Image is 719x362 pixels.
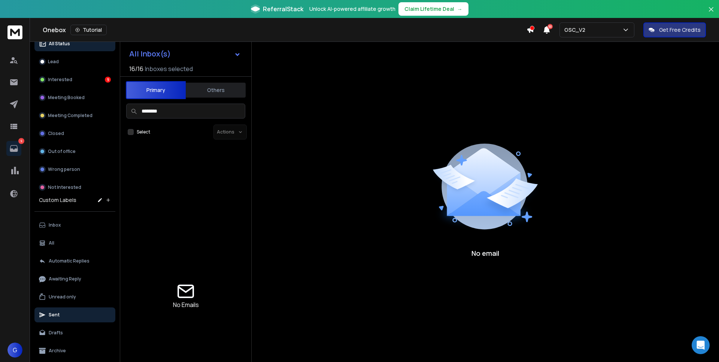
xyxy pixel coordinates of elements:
[34,108,115,123] button: Meeting Completed
[49,348,66,354] p: Archive
[70,25,107,35] button: Tutorial
[48,95,85,101] p: Meeting Booked
[706,4,716,22] button: Close banner
[49,312,60,318] p: Sent
[48,59,59,65] p: Lead
[126,81,186,99] button: Primary
[398,2,468,16] button: Claim Lifetime Deal→
[34,180,115,195] button: Not Interested
[659,26,701,34] p: Get Free Credits
[34,144,115,159] button: Out of office
[34,236,115,251] button: All
[48,131,64,136] p: Closed
[34,54,115,69] button: Lead
[48,77,72,83] p: Interested
[34,126,115,141] button: Closed
[34,343,115,358] button: Archive
[129,64,143,73] span: 16 / 16
[34,162,115,177] button: Wrong person
[48,113,92,119] p: Meeting Completed
[34,254,115,269] button: Automatic Replies
[18,138,24,144] p: 9
[145,64,193,73] h3: Inboxes selected
[39,196,76,204] h3: Custom Labels
[49,276,81,282] p: Awaiting Reply
[105,77,111,83] div: 9
[34,289,115,304] button: Unread only
[186,82,246,98] button: Others
[692,336,710,354] div: Open Intercom Messenger
[137,129,150,135] label: Select
[34,218,115,233] button: Inbox
[123,46,247,61] button: All Inbox(s)
[173,300,199,309] p: No Emails
[6,141,21,156] a: 9
[49,222,61,228] p: Inbox
[34,325,115,340] button: Drafts
[7,343,22,358] button: G
[309,5,395,13] p: Unlock AI-powered affiliate growth
[43,25,527,35] div: Onebox
[129,50,171,58] h1: All Inbox(s)
[49,41,70,47] p: All Status
[34,271,115,286] button: Awaiting Reply
[49,258,90,264] p: Automatic Replies
[564,26,588,34] p: GSC_V2
[34,90,115,105] button: Meeting Booked
[34,72,115,87] button: Interested9
[48,184,81,190] p: Not Interested
[48,148,76,154] p: Out of office
[34,307,115,322] button: Sent
[471,248,499,258] p: No email
[457,5,462,13] span: →
[49,330,63,336] p: Drafts
[49,294,76,300] p: Unread only
[643,22,706,37] button: Get Free Credits
[49,240,54,246] p: All
[263,4,303,13] span: ReferralStack
[48,166,80,172] p: Wrong person
[547,24,553,29] span: 50
[34,36,115,51] button: All Status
